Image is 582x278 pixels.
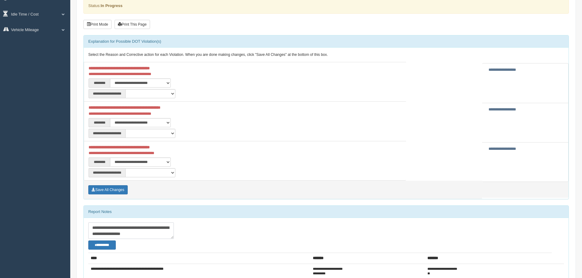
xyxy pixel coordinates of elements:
[84,35,569,48] div: Explanation for Possible DOT Violation(s)
[88,185,128,194] button: Save
[84,206,569,218] div: Report Notes
[115,20,150,29] button: Print This Page
[83,20,112,29] button: Print Mode
[84,48,569,62] div: Select the Reason and Corrective action for each Violation. When you are done making changes, cli...
[101,3,123,8] strong: In Progress
[88,240,116,250] button: Change Filter Options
